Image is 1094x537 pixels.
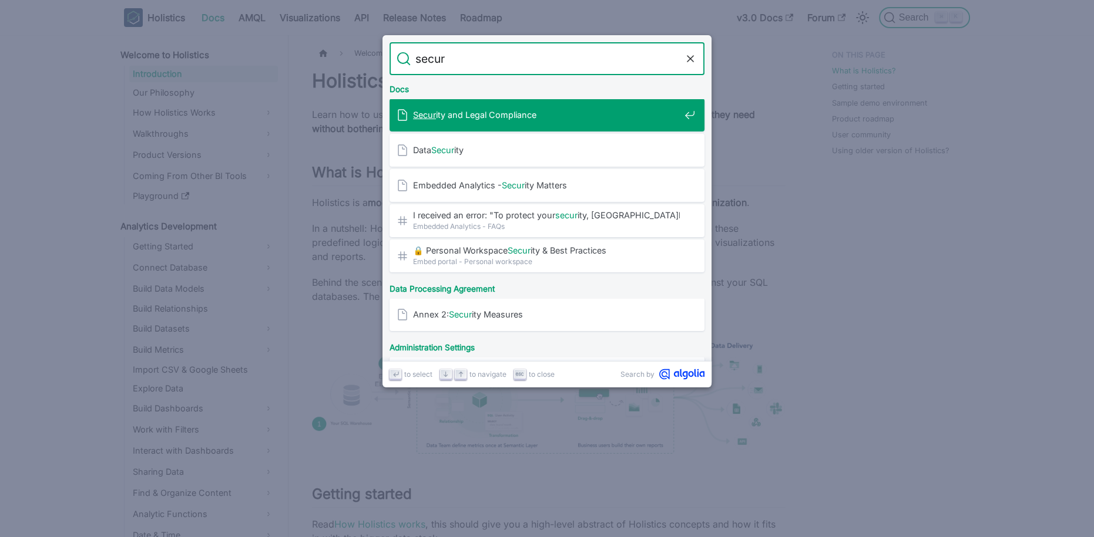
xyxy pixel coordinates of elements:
[413,144,680,156] span: Data ity
[413,110,436,120] mark: Secur
[413,210,680,221] span: I received an error: "To protect your ity, [GEOGRAPHIC_DATA]holistics …
[390,357,704,390] a: Security Settings​Account Setting
[391,370,400,379] svg: Enter key
[683,52,697,66] button: Clear the query
[411,42,683,75] input: Search docs
[431,145,454,155] mark: Secur
[390,204,704,237] a: I received an error: "To protect yoursecurity, [GEOGRAPHIC_DATA]holistics …Embedded Analytics - FAQs
[390,99,704,131] a: Security and Legal Compliance
[413,221,680,232] span: Embedded Analytics - FAQs
[387,333,707,357] div: Administration Settings
[441,370,450,379] svg: Arrow down
[413,256,680,267] span: Embed portal - Personal workspace
[413,309,680,320] span: Annex 2: ity Measures
[390,134,704,167] a: DataSecurity
[457,370,465,379] svg: Arrow up
[529,369,555,380] span: to close
[620,369,704,380] a: Search byAlgolia
[449,309,472,319] mark: Secur
[390,239,704,272] a: 🔒 Personal WorkspaceSecurity & Best Practices​Embed portal - Personal workspace
[387,275,707,298] div: Data Processing Agreement
[620,369,655,380] span: Search by
[390,169,704,202] a: Embedded Analytics -Security Matters
[413,245,680,256] span: 🔒 Personal Workspace ity & Best Practices​
[502,180,525,190] mark: Secur
[515,370,524,379] svg: Escape key
[390,298,704,331] a: Annex 2:Security Measures
[413,109,680,120] span: ity and Legal Compliance
[413,180,680,191] span: Embedded Analytics - ity Matters
[659,369,704,380] svg: Algolia
[387,75,707,99] div: Docs
[555,210,578,220] mark: secur
[508,245,531,255] mark: Secur
[469,369,506,380] span: to navigate
[404,369,432,380] span: to select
